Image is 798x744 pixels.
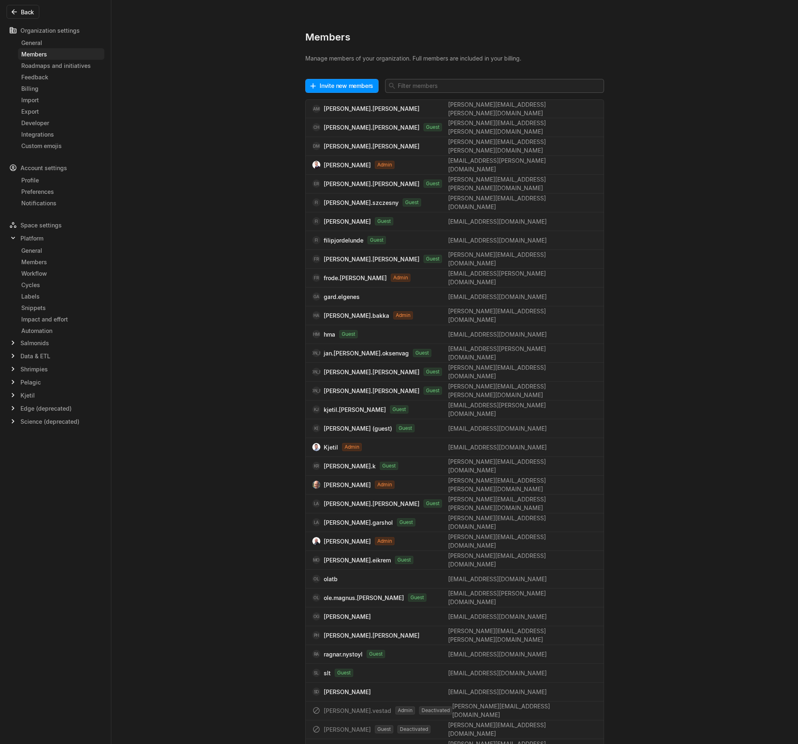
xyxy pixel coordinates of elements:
[313,292,319,301] span: GA
[312,217,448,226] span: [PERSON_NAME]
[397,725,431,733] div: Deactivated
[21,119,101,127] div: Developer
[314,499,319,508] span: LA
[18,267,104,279] a: Workflow
[413,349,431,357] div: Guest
[18,256,104,267] a: Members
[312,368,448,376] span: [PERSON_NAME].[PERSON_NAME]
[18,94,104,106] a: Import
[18,83,104,94] a: Billing
[7,5,39,19] button: Back
[20,352,50,360] span: Data & ETL
[314,462,319,470] span: KR
[312,462,448,470] span: [PERSON_NAME].k
[315,236,318,244] span: FI
[380,462,398,470] div: Guest
[448,669,584,677] span: [EMAIL_ADDRESS][DOMAIN_NAME]
[375,537,394,545] div: Admin
[312,575,448,583] span: olatb
[21,246,101,255] div: General
[424,368,442,376] div: Guest
[448,589,584,606] span: [EMAIL_ADDRESS][PERSON_NAME][DOMAIN_NAME]
[375,481,394,489] div: Admin
[305,79,379,93] button: Invite new members
[424,123,442,131] div: Guest
[390,405,408,414] div: Guest
[448,533,584,550] span: [PERSON_NAME][EMAIL_ADDRESS][DOMAIN_NAME]
[315,217,318,225] span: FI
[21,142,101,150] div: Custom emojis
[448,514,584,531] span: [PERSON_NAME][EMAIL_ADDRESS][DOMAIN_NAME]
[305,31,604,54] div: Members
[312,725,448,734] span: [PERSON_NAME]
[20,365,48,373] span: Shrimpies
[448,476,584,493] span: [PERSON_NAME][EMAIL_ADDRESS][PERSON_NAME][DOMAIN_NAME]
[448,495,584,512] span: [PERSON_NAME][EMAIL_ADDRESS][PERSON_NAME][DOMAIN_NAME]
[448,424,584,433] span: [EMAIL_ADDRESS][DOMAIN_NAME]
[448,382,584,399] span: [PERSON_NAME][EMAIL_ADDRESS][PERSON_NAME][DOMAIN_NAME]
[448,119,584,136] span: [PERSON_NAME][EMAIL_ADDRESS][PERSON_NAME][DOMAIN_NAME]
[342,443,362,451] div: Admin
[375,161,394,169] div: Admin
[314,669,318,677] span: SL
[18,290,104,302] a: Labels
[395,556,413,564] div: Guest
[20,378,41,387] span: Pelagic
[312,612,448,621] span: [PERSON_NAME]
[314,650,319,658] span: RA
[448,344,584,362] span: [EMAIL_ADDRESS][PERSON_NAME][DOMAIN_NAME]
[313,142,319,150] span: DM
[312,274,448,282] span: frode.[PERSON_NAME]
[312,688,448,696] span: [PERSON_NAME]
[448,612,584,621] span: [EMAIL_ADDRESS][DOMAIN_NAME]
[448,307,584,324] span: [PERSON_NAME][EMAIL_ADDRESS][DOMAIN_NAME]
[314,255,318,263] span: FR
[21,269,101,278] div: Workflow
[18,48,104,60] a: Members
[21,258,101,266] div: Members
[312,650,448,659] span: ragnar.nystoyl
[314,631,319,639] span: PH
[312,161,320,169] img: Kontali0497_EJH_round.png
[18,245,104,256] a: General
[20,417,79,426] span: Science (deprecated)
[312,180,448,188] span: [PERSON_NAME].[PERSON_NAME]
[393,311,413,319] div: Admin
[424,255,442,263] div: Guest
[312,669,448,677] span: slt
[18,117,104,128] a: Developer
[312,255,448,263] span: [PERSON_NAME].[PERSON_NAME]
[312,481,320,489] img: profile.jpeg
[448,688,584,696] span: [EMAIL_ADDRESS][DOMAIN_NAME]
[448,575,584,583] span: [EMAIL_ADDRESS][DOMAIN_NAME]
[18,174,104,186] a: Profile
[312,481,448,489] span: [PERSON_NAME]
[448,250,584,267] span: [PERSON_NAME][EMAIL_ADDRESS][DOMAIN_NAME]
[367,650,385,658] div: Guest
[21,50,101,58] div: Members
[18,302,104,313] a: Snippets
[367,236,386,244] div: Guest
[312,236,448,245] span: filipjordelunde
[448,217,584,226] span: [EMAIL_ADDRESS][DOMAIN_NAME]
[312,198,448,207] span: [PERSON_NAME].szczesny
[314,405,319,414] span: KJ
[419,706,452,715] div: Deactivated
[312,443,320,451] img: profilbilde_kontali.png
[448,627,584,644] span: [PERSON_NAME][EMAIL_ADDRESS][PERSON_NAME][DOMAIN_NAME]
[18,140,104,151] a: Custom emojis
[313,311,319,319] span: HA
[313,556,320,564] span: MO
[448,721,584,738] span: [PERSON_NAME][EMAIL_ADDRESS][DOMAIN_NAME]
[313,105,319,113] span: AM
[21,176,101,184] div: Profile
[314,424,318,432] span: K(
[424,180,442,188] div: Guest
[7,24,104,37] div: Organization settings
[21,130,101,139] div: Integrations
[18,313,104,325] a: Impact and effort
[21,84,101,93] div: Billing
[448,363,584,380] span: [PERSON_NAME][EMAIL_ADDRESS][DOMAIN_NAME]
[18,186,104,197] a: Preferences
[312,537,448,546] span: [PERSON_NAME]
